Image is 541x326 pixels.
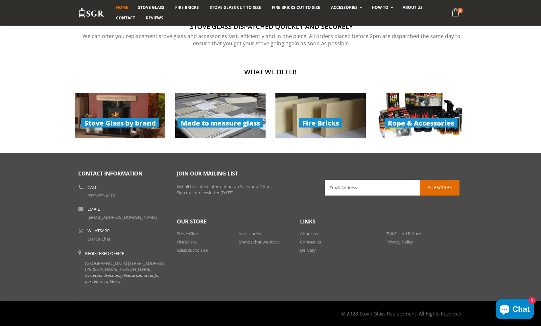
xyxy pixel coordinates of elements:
a: Home [111,2,133,13]
a: [EMAIL_ADDRESS][DOMAIN_NAME] [87,214,157,220]
img: rope-accessories-products_279x140.jpg [376,93,466,138]
span: Contact [116,15,135,21]
span: Rope & Accessories [385,118,458,128]
a: Fire Bricks Cut To Size [267,2,325,13]
span: Accessories [331,5,358,10]
span: About us [403,5,423,10]
a: Accessories [326,2,366,13]
span: Home [116,5,128,10]
inbox-online-store-chat: Shopify online store chat [494,299,536,321]
a: Fire Bricks [177,239,197,245]
a: 0 [449,7,463,19]
a: Contact [111,13,140,23]
h2: What we offer [78,67,463,76]
img: Stove Glass Replacement [78,8,105,18]
address: © 2023 Stove Glass Replacement. All Rights Reserved. [341,307,463,320]
p: Get all the latest information on Sales and Offers. Sign up for newsletter [DATE]. [177,183,315,196]
em: Correspondence only. Please contact us for our returns address. [85,272,160,284]
a: Ts&Cs and Returns [387,231,423,237]
span: Stove Glass [138,5,164,10]
a: Stove Glass by brand [75,93,165,138]
img: stove-glass-products_279x140.jpg [75,93,165,138]
img: collection-2-image_279x140.jpg [275,93,366,138]
a: Contact us [300,239,321,245]
h2: Stove Glass Dispatched Quickly and securely [80,22,463,31]
a: About us [398,2,428,13]
a: Fire Bricks [170,2,204,13]
img: cut-to-size-products_279x140.jpg [175,93,266,138]
span: Fire Bricks Cut To Size [272,5,320,10]
div: [GEOGRAPHIC_DATA] [STREET_ADDRESS][PERSON_NAME][PERSON_NAME] [85,250,167,284]
input: Email Address [325,180,459,196]
b: Email [87,207,100,211]
span: 0 [458,8,463,13]
a: About us [300,231,318,237]
a: Made to measure glass [175,93,266,138]
a: Brands that we stock [239,239,280,245]
a: 0330 229 4118 [87,193,115,198]
p: We can offer you replacement stove glass and accessories fast, efficiently and in one piece! All ... [80,33,463,47]
a: Stove Glass [133,2,169,13]
a: Stove Glass [177,231,199,237]
span: How To [372,5,388,10]
span: Fire Bricks [175,5,199,10]
span: Links [300,218,316,225]
a: Accessories [239,231,261,237]
a: Fire Bricks [275,93,366,138]
a: Rope & Accessories [376,93,466,138]
span: Contact Information [78,170,143,177]
b: WhatsApp [87,229,110,233]
span: Made to measure glass [177,118,263,128]
a: Start a Chat [87,236,110,242]
a: Reviews [141,13,168,23]
a: Delivery [300,247,316,253]
span: Our Store [177,218,207,225]
a: How To [367,2,397,13]
b: Call [87,185,97,190]
span: Reviews [146,15,163,21]
a: Stove Glass Cut To Size [205,2,266,13]
span: Stove Glass by brand [81,118,159,128]
span: Stove Glass Cut To Size [210,5,261,10]
a: Privacy Policy [387,239,413,245]
a: Glass cut to size [177,247,208,253]
b: Registered Office [85,250,124,256]
span: Fire Bricks [299,118,342,128]
button: Subscribe [420,180,459,196]
span: Join our mailing list [177,170,238,177]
